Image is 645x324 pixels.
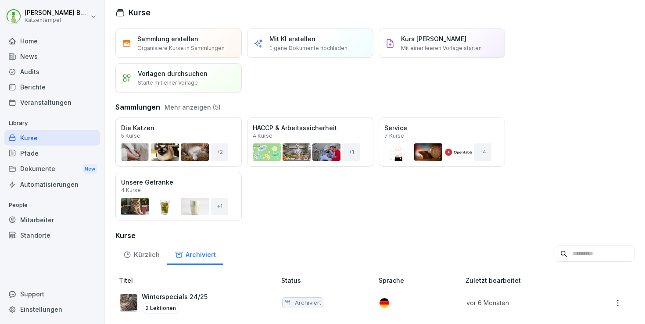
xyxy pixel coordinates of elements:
[165,103,221,112] button: Mehr anzeigen (5)
[4,146,100,161] a: Pfade
[253,123,368,132] p: HACCP & Arbeitsssicherheit
[4,116,100,130] p: Library
[138,79,198,87] p: Starte mit einer Vorlage
[138,69,208,78] p: Vorlagen durchsuchen
[4,79,100,95] a: Berichte
[121,123,236,132] p: Die Katzen
[466,298,580,307] p: vor 6 Monaten
[4,177,100,192] a: Automatisierungen
[269,44,348,52] p: Eigene Dokumente hochladen
[211,143,228,161] div: + 2
[25,17,89,23] p: Katzentempel
[4,95,100,110] a: Veranstaltungen
[115,172,242,221] a: Unsere Getränke4 Kurse+1
[4,212,100,228] a: Mitarbeiter
[4,286,100,302] div: Support
[115,117,242,167] a: Die Katzen5 Kurse+2
[82,164,97,174] div: New
[4,161,100,177] a: DokumenteNew
[115,230,634,241] h3: Kurse
[129,7,150,18] h1: Kurse
[247,117,373,167] a: HACCP & Arbeitsssicherheit4 Kurse+1
[137,34,198,43] p: Sammlung erstellen
[401,34,466,43] p: Kurs [PERSON_NAME]
[466,276,591,285] p: Zuletzt bearbeitet
[120,294,137,312] img: xcl3w2djvx90uyxo6l29dphx.png
[401,44,482,52] p: Mit einer leeren Vorlage starten
[4,33,100,49] a: Home
[4,161,100,177] div: Dokumente
[379,117,505,167] a: Service7 Kurse+4
[121,133,140,139] p: 5 Kurse
[167,242,223,265] a: Archiviert
[281,276,376,285] p: Status
[121,178,236,187] p: Unsere Getränke
[119,276,278,285] p: Titel
[142,303,179,313] p: 2 Lektionen
[269,34,315,43] p: Mit KI erstellen
[142,292,208,301] p: Winterspecials 24/25
[4,130,100,146] a: Kurse
[4,198,100,212] p: People
[295,299,321,306] p: Archiviert
[4,228,100,243] a: Standorte
[384,133,404,139] p: 7 Kurse
[342,143,360,161] div: + 1
[384,123,499,132] p: Service
[211,198,228,215] div: + 1
[380,298,389,308] img: de.svg
[137,44,225,52] p: Organisiere Kurse in Sammlungen
[115,242,167,265] a: Kürzlich
[25,9,89,17] p: [PERSON_NAME] Benedix
[4,64,100,79] a: Audits
[121,188,141,193] p: 4 Kurse
[379,276,462,285] p: Sprache
[4,302,100,317] a: Einstellungen
[253,133,272,139] p: 4 Kurse
[115,102,160,112] h3: Sammlungen
[4,49,100,64] a: News
[474,143,491,161] div: + 4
